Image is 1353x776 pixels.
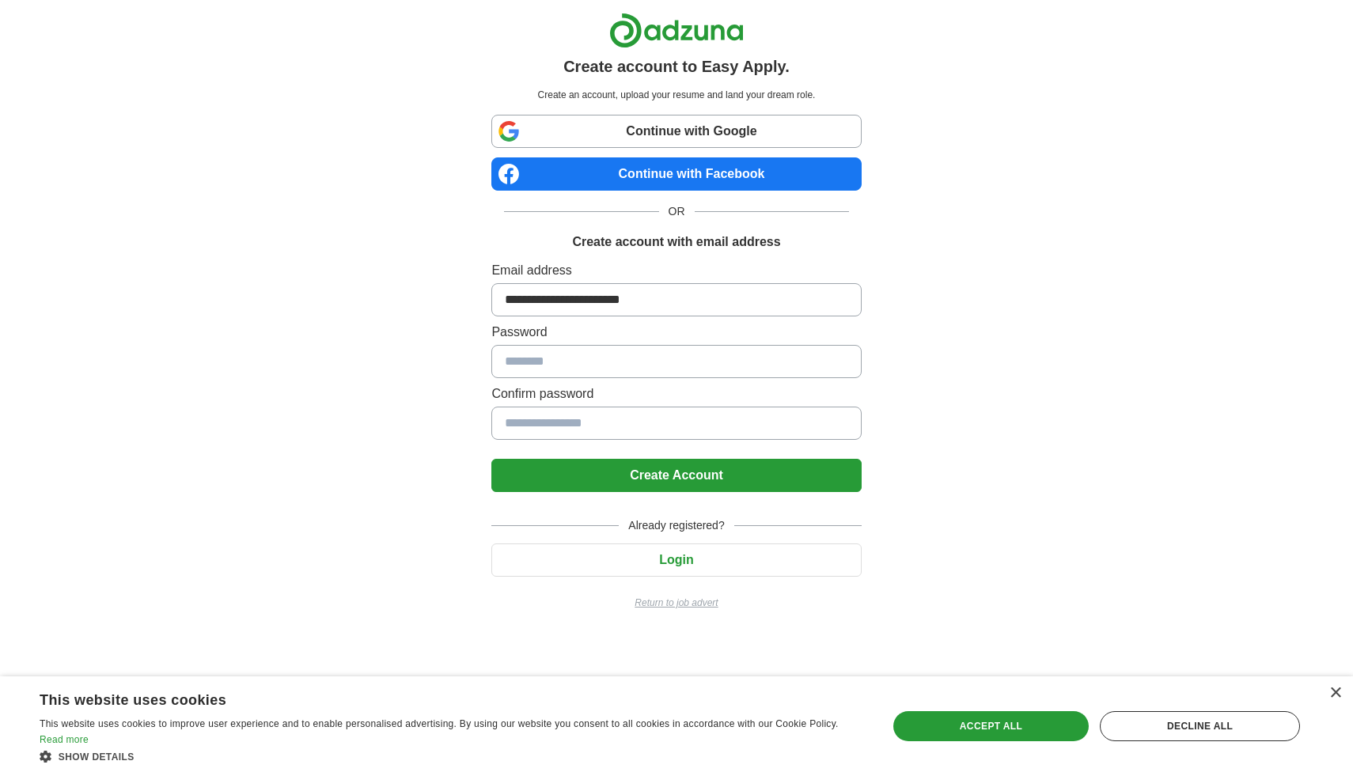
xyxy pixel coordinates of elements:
[491,543,861,577] button: Login
[893,711,1089,741] div: Accept all
[40,718,839,729] span: This website uses cookies to improve user experience and to enable personalised advertising. By u...
[491,261,861,280] label: Email address
[1100,711,1300,741] div: Decline all
[491,596,861,610] a: Return to job advert
[619,517,733,534] span: Already registered?
[491,384,861,403] label: Confirm password
[59,751,135,763] span: Show details
[491,459,861,492] button: Create Account
[609,13,744,48] img: Adzuna logo
[491,157,861,191] a: Continue with Facebook
[40,686,823,710] div: This website uses cookies
[491,323,861,342] label: Password
[572,233,780,252] h1: Create account with email address
[40,748,862,764] div: Show details
[1329,687,1341,699] div: Close
[491,553,861,566] a: Login
[491,115,861,148] a: Continue with Google
[495,88,858,102] p: Create an account, upload your resume and land your dream role.
[40,734,89,745] a: Read more, opens a new window
[659,203,695,220] span: OR
[563,55,790,78] h1: Create account to Easy Apply.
